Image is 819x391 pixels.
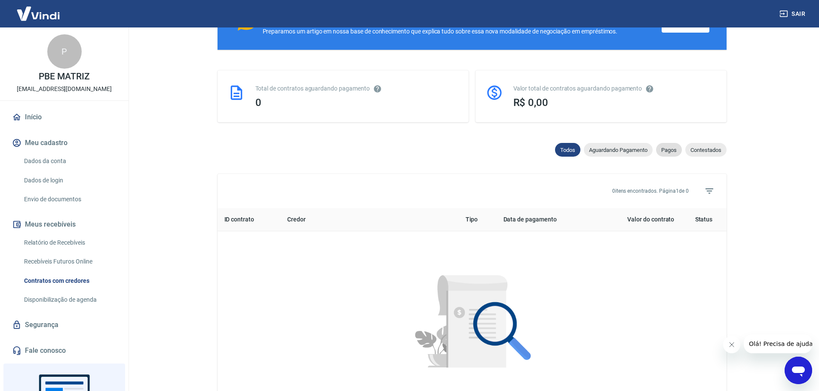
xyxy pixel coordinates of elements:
[255,84,458,93] div: Total de contratos aguardando pagamento
[645,85,654,93] svg: O valor comprometido não se refere a pagamentos pendentes na Vindi e sim como garantia a outras i...
[21,291,118,309] a: Disponibilização de agenda
[681,208,726,231] th: Status
[593,208,681,231] th: Valor do contrato
[699,181,720,201] span: Filtros
[785,357,812,384] iframe: Botão para abrir a janela de mensagens
[218,208,281,231] th: ID contrato
[373,85,382,93] svg: Esses contratos não se referem à Vindi, mas sim a outras instituições.
[778,6,809,22] button: Sair
[280,208,458,231] th: Credor
[21,152,118,170] a: Dados da conta
[255,97,458,109] div: 0
[612,187,689,195] p: 0 itens encontrados. Página 1 de 0
[459,208,497,231] th: Tipo
[10,108,118,127] a: Início
[10,341,118,360] a: Fale conosco
[584,147,653,153] span: Aguardando Pagamento
[555,143,580,157] div: Todos
[656,143,682,157] div: Pagos
[685,143,727,157] div: Contestados
[555,147,580,153] span: Todos
[21,253,118,270] a: Recebíveis Futuros Online
[47,34,82,69] div: P
[10,315,118,334] a: Segurança
[10,0,66,27] img: Vindi
[21,191,118,208] a: Envio de documentos
[21,272,118,290] a: Contratos com credores
[263,27,618,36] div: Preparamos um artigo em nossa base de conhecimento que explica tudo sobre essa nova modalidade de...
[685,147,727,153] span: Contestados
[17,85,112,94] p: [EMAIL_ADDRESS][DOMAIN_NAME]
[723,336,740,353] iframe: Fechar mensagem
[584,143,653,157] div: Aguardando Pagamento
[513,97,549,109] span: R$ 0,00
[497,208,594,231] th: Data de pagamento
[39,72,90,81] p: PBE MATRIZ
[21,234,118,252] a: Relatório de Recebíveis
[21,172,118,189] a: Dados de login
[513,84,716,93] div: Valor total de contratos aguardando pagamento
[10,133,118,152] button: Meu cadastro
[656,147,682,153] span: Pagos
[5,6,72,13] span: Olá! Precisa de ajuda?
[10,215,118,234] button: Meus recebíveis
[744,334,812,353] iframe: Mensagem da empresa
